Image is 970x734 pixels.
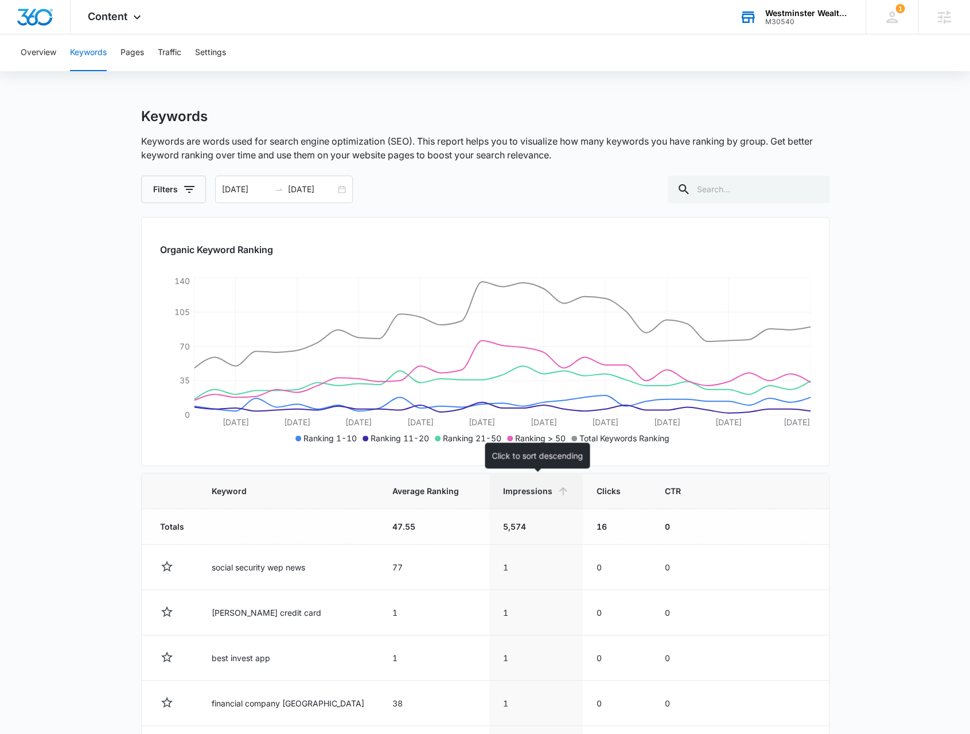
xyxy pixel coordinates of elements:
td: 16 [583,509,651,545]
tspan: 70 [179,341,189,351]
span: Keyword [212,485,348,497]
td: 0 [651,635,711,681]
input: Search... [668,176,829,203]
span: to [274,185,283,194]
td: 38 [379,681,489,726]
h1: Keywords [141,108,208,125]
p: Keywords are words used for search engine optimization (SEO). This report helps you to visualize ... [141,134,829,162]
td: 77 [379,545,489,590]
td: 0 [583,545,651,590]
h2: Organic Keyword Ranking [160,243,811,257]
td: 1 [379,590,489,635]
td: 0 [583,590,651,635]
span: Clicks [597,485,621,497]
td: Totals [142,509,198,545]
td: 0 [651,681,711,726]
button: Pages [120,34,144,71]
span: swap-right [274,185,283,194]
span: Ranking 1-10 [303,433,357,443]
td: 1 [489,545,583,590]
tspan: 105 [174,307,189,317]
span: Ranking 21-50 [443,433,501,443]
td: 47.55 [379,509,489,545]
button: Settings [195,34,226,71]
tspan: [DATE] [469,417,495,427]
tspan: [DATE] [653,417,680,427]
td: 1 [489,681,583,726]
div: account name [765,9,849,18]
td: 0 [651,509,711,545]
td: 1 [489,635,583,681]
span: 1 [895,4,905,13]
tspan: 35 [179,375,189,385]
tspan: [DATE] [783,417,809,427]
span: Content [88,10,127,22]
span: Average Ranking [392,485,459,497]
td: financial company [GEOGRAPHIC_DATA] [198,681,379,726]
span: Total Keywords Ranking [579,433,669,443]
button: Traffic [158,34,181,71]
tspan: [DATE] [283,417,310,427]
button: Filters [141,176,206,203]
div: notifications count [895,4,905,13]
tspan: [DATE] [715,417,741,427]
span: CTR [665,485,681,497]
td: 0 [583,681,651,726]
span: Ranking 11-20 [371,433,429,443]
tspan: [DATE] [222,417,248,427]
span: Ranking > 50 [515,433,566,443]
td: 0 [651,590,711,635]
input: End date [288,183,336,196]
input: Start date [222,183,270,196]
td: 1 [379,635,489,681]
td: 1 [489,590,583,635]
span: Impressions [503,485,552,497]
td: 5,574 [489,509,583,545]
td: 0 [651,545,711,590]
tspan: [DATE] [530,417,556,427]
button: Keywords [70,34,107,71]
button: Overview [21,34,56,71]
div: Click to sort descending [485,442,590,468]
tspan: [DATE] [345,417,372,427]
tspan: 0 [184,410,189,420]
tspan: [DATE] [407,417,433,427]
tspan: 140 [174,276,189,286]
td: best invest app [198,635,379,681]
div: account id [765,18,849,26]
td: [PERSON_NAME] credit card [198,590,379,635]
tspan: [DATE] [591,417,618,427]
td: 0 [583,635,651,681]
td: social security wep news [198,545,379,590]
